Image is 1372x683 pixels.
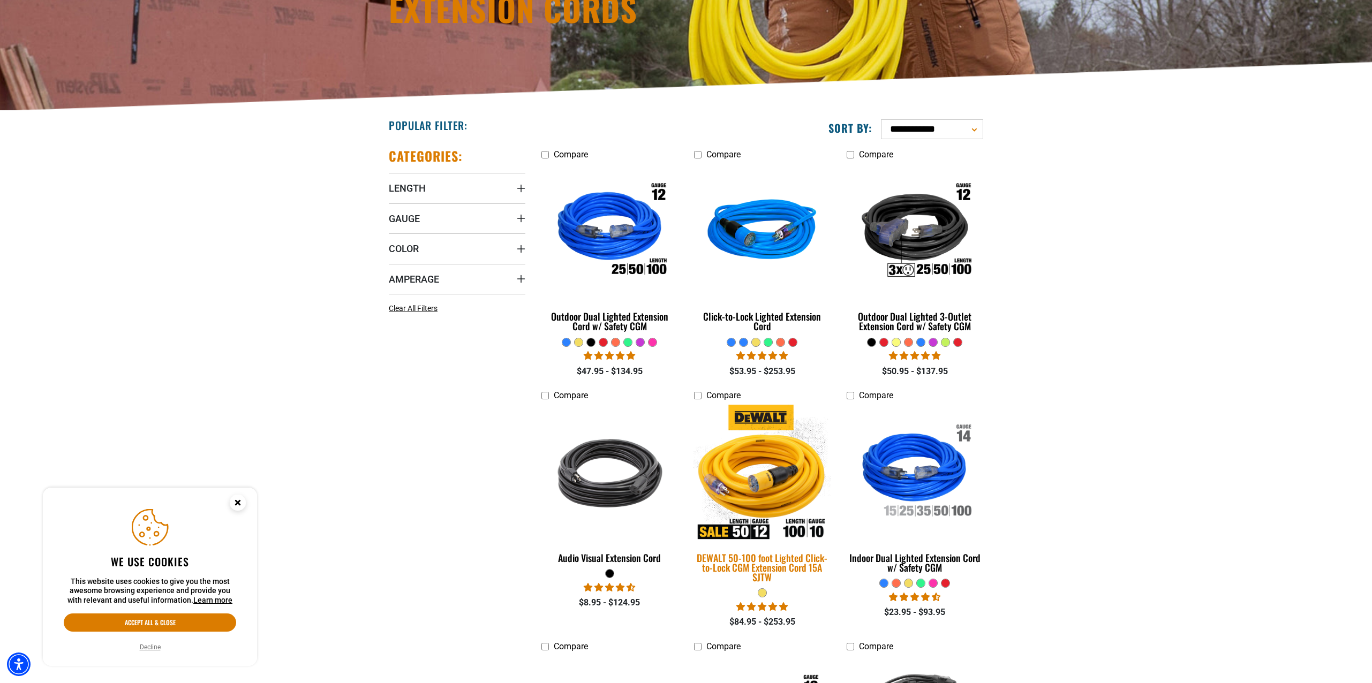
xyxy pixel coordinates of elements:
[64,555,236,568] h2: We use cookies
[541,312,678,331] div: Outdoor Dual Lighted Extension Cord w/ Safety CGM
[541,365,678,378] div: $47.95 - $134.95
[847,406,983,579] a: Indoor Dual Lighted Extension Cord w/ Safety CGM Indoor Dual Lighted Extension Cord w/ Safety CGM
[847,606,983,619] div: $23.95 - $93.95
[706,390,741,400] span: Compare
[706,641,741,651] span: Compare
[847,312,983,331] div: Outdoor Dual Lighted 3-Outlet Extension Cord w/ Safety CGM
[695,170,830,293] img: blue
[554,149,588,160] span: Compare
[687,405,837,542] img: DEWALT 50-100 foot Lighted Click-to-Lock CGM Extension Cord 15A SJTW
[541,553,678,563] div: Audio Visual Extension Cord
[554,390,588,400] span: Compare
[389,213,420,225] span: Gauge
[736,602,788,612] span: 4.84 stars
[694,406,831,588] a: DEWALT 50-100 foot Lighted Click-to-Lock CGM Extension Cord 15A SJTW DEWALT 50-100 foot Lighted C...
[584,582,635,593] span: 4.73 stars
[847,365,983,378] div: $50.95 - $137.95
[541,406,678,569] a: black Audio Visual Extension Cord
[694,312,831,331] div: Click-to-Lock Lighted Extension Cord
[554,641,588,651] span: Compare
[847,553,983,572] div: Indoor Dual Lighted Extension Cord w/ Safety CGM
[7,652,31,676] div: Accessibility Menu
[64,613,236,632] button: Accept all & close
[389,303,442,314] a: Clear All Filters
[828,121,872,135] label: Sort by:
[859,390,893,400] span: Compare
[859,149,893,160] span: Compare
[736,351,788,361] span: 4.87 stars
[389,203,525,233] summary: Gauge
[847,165,983,337] a: Outdoor Dual Lighted 3-Outlet Extension Cord w/ Safety CGM Outdoor Dual Lighted 3-Outlet Extensio...
[389,242,419,255] span: Color
[694,165,831,337] a: blue Click-to-Lock Lighted Extension Cord
[389,264,525,294] summary: Amperage
[389,173,525,203] summary: Length
[847,170,982,293] img: Outdoor Dual Lighted 3-Outlet Extension Cord w/ Safety CGM
[389,273,439,285] span: Amperage
[889,592,940,602] span: 4.40 stars
[43,488,257,666] aside: Cookie Consent
[541,596,678,609] div: $8.95 - $124.95
[389,182,426,194] span: Length
[389,148,463,164] h2: Categories:
[542,170,677,293] img: Outdoor Dual Lighted Extension Cord w/ Safety CGM
[584,351,635,361] span: 4.81 stars
[389,118,468,132] h2: Popular Filter:
[694,616,831,628] div: $84.95 - $253.95
[859,641,893,651] span: Compare
[889,351,940,361] span: 4.80 stars
[389,233,525,263] summary: Color
[389,304,438,313] span: Clear All Filters
[64,577,236,605] p: This website uses cookies to give you the most awesome browsing experience and provide you with r...
[193,596,232,604] a: This website uses cookies to give you the most awesome browsing experience and provide you with r...
[542,411,677,534] img: black
[706,149,741,160] span: Compare
[847,411,982,534] img: Indoor Dual Lighted Extension Cord w/ Safety CGM
[137,642,164,652] button: Decline
[694,553,831,582] div: DEWALT 50-100 foot Lighted Click-to-Lock CGM Extension Cord 15A SJTW
[694,365,831,378] div: $53.95 - $253.95
[541,165,678,337] a: Outdoor Dual Lighted Extension Cord w/ Safety CGM Outdoor Dual Lighted Extension Cord w/ Safety CGM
